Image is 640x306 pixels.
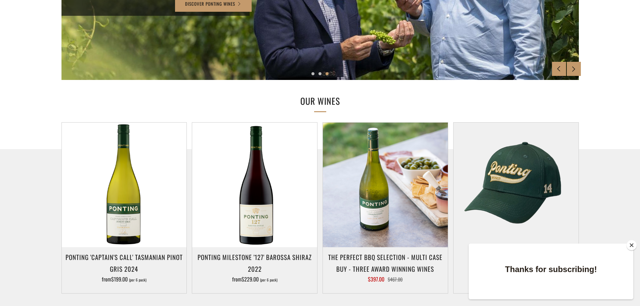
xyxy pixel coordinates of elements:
button: 1 [311,72,314,75]
span: (per 6 pack) [129,278,146,282]
span: from [102,275,146,283]
span: $199.00 [111,275,128,283]
h2: OUR WINES [209,94,431,108]
h3: Ponting 'Captain's Call' Tasmanian Pinot Gris 2024 [65,251,183,274]
span: (per 6 pack) [260,278,278,282]
a: Ponting "Green" Cap from$34.99 [454,251,579,285]
span: $467.00 [388,276,402,283]
button: Close [627,240,637,250]
span: $229.00 [242,275,259,283]
button: 3 [326,72,329,75]
h3: Ponting "Green" Cap [457,251,575,263]
h3: The perfect BBQ selection - MULTI CASE BUY - Three award winning wines [326,251,444,274]
a: The perfect BBQ selection - MULTI CASE BUY - Three award winning wines $397.00 $467.00 [323,251,448,285]
strong: Thanks for subscribing! [36,21,128,30]
span: $397.00 [368,275,384,283]
a: Ponting 'Captain's Call' Tasmanian Pinot Gris 2024 from$199.00 (per 6 pack) [62,251,187,285]
a: Ponting Milestone '127' Barossa Shiraz 2022 from$229.00 (per 6 pack) [192,251,317,285]
span: from [232,275,278,283]
h3: Ponting Milestone '127' Barossa Shiraz 2022 [196,251,314,274]
button: 2 [318,72,322,75]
